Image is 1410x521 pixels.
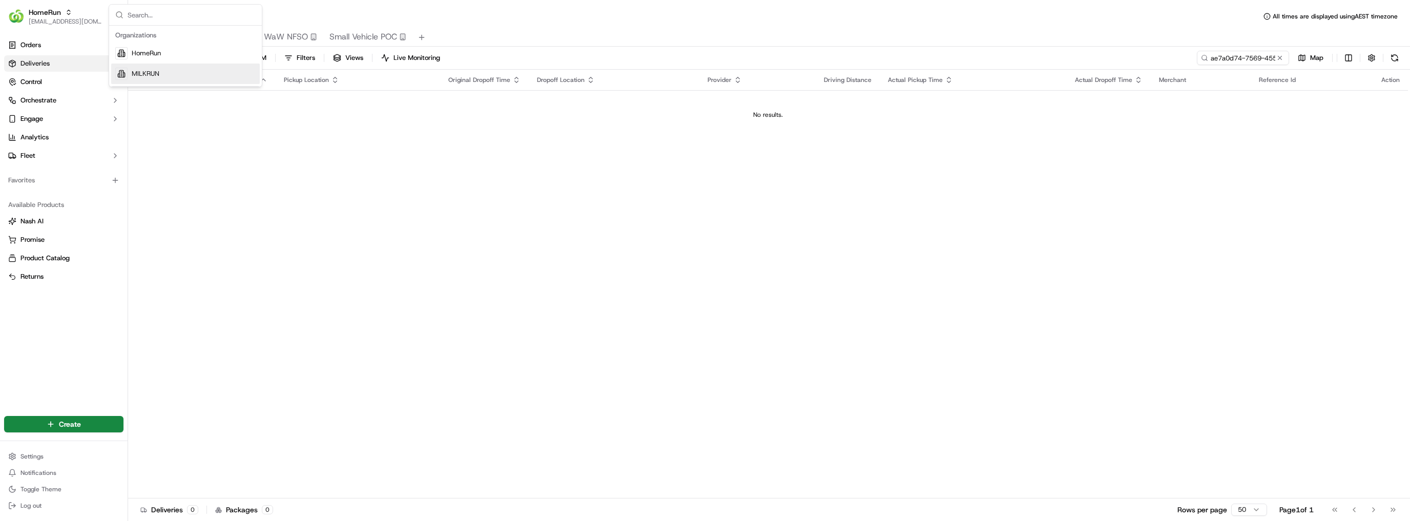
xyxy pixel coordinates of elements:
span: Engage [20,114,43,123]
span: Control [20,77,42,87]
button: Orchestrate [4,92,123,109]
span: Product Catalog [20,254,70,263]
span: Settings [20,452,44,461]
span: Returns [20,272,44,281]
button: Live Monitoring [377,51,445,65]
button: Views [328,51,368,65]
button: Create [4,416,123,432]
span: Actual Pickup Time [888,76,943,84]
span: Live Monitoring [393,53,440,62]
button: Nash AI [4,213,123,230]
div: Organizations [111,28,260,43]
span: Toggle Theme [20,485,61,493]
span: Small Vehicle POC [329,31,397,43]
input: Search... [128,5,256,25]
button: Settings [4,449,123,464]
span: Map [1310,53,1323,62]
span: Orders [20,40,41,50]
a: Analytics [4,129,123,145]
img: HomeRun [8,8,25,25]
div: Packages [215,505,273,515]
span: Pickup Location [284,76,329,84]
button: HomeRun [29,7,61,17]
span: Deliveries [20,59,50,68]
div: Favorites [4,172,123,189]
button: Refresh [1387,51,1402,65]
div: Deliveries [140,505,198,515]
span: Analytics [20,133,49,142]
span: Provider [708,76,732,84]
span: Filters [297,53,315,62]
div: 0 [187,505,198,514]
a: Orders [4,37,123,53]
span: Dropoff Location [537,76,585,84]
button: Product Catalog [4,250,123,266]
button: Control [4,74,123,90]
button: HomeRunHomeRun[EMAIL_ADDRESS][DOMAIN_NAME] [4,4,106,29]
button: [EMAIL_ADDRESS][DOMAIN_NAME] [29,17,102,26]
button: Promise [4,232,123,248]
button: Engage [4,111,123,127]
span: Merchant [1159,76,1186,84]
div: 0 [262,505,273,514]
input: Type to search [1197,51,1289,65]
div: Suggestions [109,26,262,87]
span: Driving Distance [824,76,872,84]
p: Rows per page [1177,505,1227,515]
span: WaW NFSO [264,31,308,43]
div: Action [1381,76,1400,84]
span: Log out [20,502,42,510]
button: Toggle Theme [4,482,123,496]
a: Product Catalog [8,254,119,263]
button: Returns [4,268,123,285]
span: Fleet [20,151,35,160]
a: Nash AI [8,217,119,226]
span: Create [59,419,81,429]
button: Log out [4,498,123,513]
span: All times are displayed using AEST timezone [1273,12,1398,20]
span: Views [345,53,363,62]
span: Original Dropoff Time [448,76,510,84]
div: Available Products [4,197,123,213]
span: Reference Id [1259,76,1296,84]
div: No results. [132,111,1404,119]
span: Notifications [20,469,56,477]
button: Fleet [4,148,123,164]
button: Map [1293,51,1328,65]
span: Nash AI [20,217,44,226]
div: Page 1 of 1 [1279,505,1314,515]
span: MILKRUN [132,69,159,78]
a: Promise [8,235,119,244]
span: Orchestrate [20,96,56,105]
span: Promise [20,235,45,244]
span: Actual Dropoff Time [1075,76,1132,84]
button: Filters [280,51,320,65]
button: Notifications [4,466,123,480]
a: Returns [8,272,119,281]
span: HomeRun [132,49,161,58]
a: Deliveries [4,55,123,72]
